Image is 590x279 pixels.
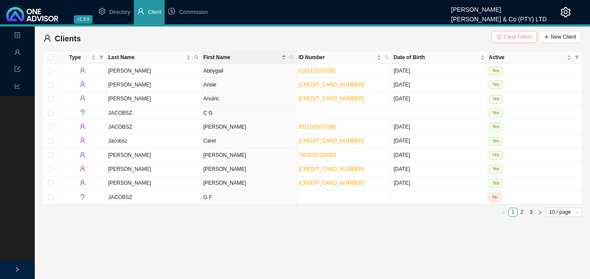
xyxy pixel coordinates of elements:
span: left [501,210,506,215]
span: Clear Filters [504,33,532,41]
span: user [80,67,86,73]
td: [PERSON_NAME] [106,64,202,78]
td: [DATE] [392,176,487,190]
span: user [80,123,86,130]
td: [PERSON_NAME] [202,148,297,162]
button: right [536,208,545,217]
span: user [80,166,86,172]
a: 3 [527,208,535,216]
button: New Client [539,31,581,43]
span: search [289,55,294,60]
span: setting [99,8,106,15]
th: Type [59,51,106,64]
td: JACOBSZ [106,190,202,204]
span: Date of Birth [394,53,479,62]
td: [DATE] [392,78,487,92]
span: user [80,95,86,101]
th: Active [487,51,582,64]
td: Jacobsz [106,134,202,148]
span: Yes [489,95,503,103]
span: Yes [489,165,503,173]
span: No [489,193,501,202]
td: [DATE] [392,162,487,176]
span: filter [575,55,579,60]
div: [PERSON_NAME] [451,2,547,12]
span: 10 / page [549,208,579,216]
span: Clients [55,34,81,43]
td: [DATE] [392,92,487,106]
span: Client [148,9,162,15]
span: user [80,152,86,158]
span: Type [60,53,89,62]
a: [CREDIT_CARD_NUMBER] [298,166,364,172]
td: [PERSON_NAME] [106,92,202,106]
span: setting [560,7,571,17]
td: C G [202,106,297,120]
span: search [194,55,199,60]
a: [CREDIT_CARD_NUMBER] [298,180,364,186]
div: Page Size [546,208,582,217]
td: Abbygail [202,64,297,78]
td: [PERSON_NAME] [106,162,202,176]
span: right [538,210,542,215]
span: Yes [489,66,503,75]
td: [PERSON_NAME] [106,176,202,190]
span: question [80,110,86,116]
li: 1 [508,208,517,217]
span: search [384,55,389,60]
span: right [15,267,20,272]
span: filter [97,51,105,63]
button: left [499,208,508,217]
td: JACOBSZ [106,106,202,120]
a: [CREDIT_CARD_NUMBER] [298,138,364,144]
td: [PERSON_NAME] [202,162,297,176]
span: search [192,51,200,63]
span: user [137,8,144,15]
span: search [383,51,391,63]
span: Last Name [108,53,185,62]
td: [DATE] [392,134,487,148]
th: Last Name [106,51,202,64]
span: profile [14,29,20,44]
a: [CREDIT_CARD_NUMBER] [298,96,364,102]
a: 1 [509,208,517,216]
td: [PERSON_NAME] [202,176,297,190]
td: JACOBSZ [106,120,202,134]
span: filter [99,55,103,60]
span: user [80,179,86,186]
td: [DATE] [392,120,487,134]
span: v1.9.9 [74,15,93,24]
span: ID Number [298,53,375,62]
span: Yes [489,179,503,188]
td: G F [202,190,297,204]
span: Yes [489,123,503,131]
li: Previous Page [499,208,508,217]
span: Yes [489,109,503,117]
a: 2 [518,208,526,216]
td: [PERSON_NAME] [106,78,202,92]
span: Yes [489,151,503,159]
span: search [288,51,295,63]
a: 0101120261082 [298,68,336,74]
th: ID Number [297,51,392,64]
span: user [14,46,20,61]
span: New Client [551,33,576,41]
span: First Name [203,53,280,62]
a: [CREDIT_CARD_NUMBER] [298,82,364,88]
td: [DATE] [392,64,487,78]
span: user [43,34,51,42]
span: Yes [489,137,503,146]
a: 9511035071080 [298,124,336,130]
div: [PERSON_NAME] & Co (PTY) LTD [451,12,547,21]
button: Clear Filters [491,31,537,43]
span: Directory [109,9,130,15]
li: Next Page [536,208,545,217]
span: line-chart [14,80,20,95]
th: Date of Birth [392,51,487,64]
span: plus [544,34,549,40]
td: Carel [202,134,297,148]
span: user [80,81,86,87]
span: dollar [168,8,175,15]
a: 7803025128083 [298,152,336,158]
td: Ansie [202,78,297,92]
